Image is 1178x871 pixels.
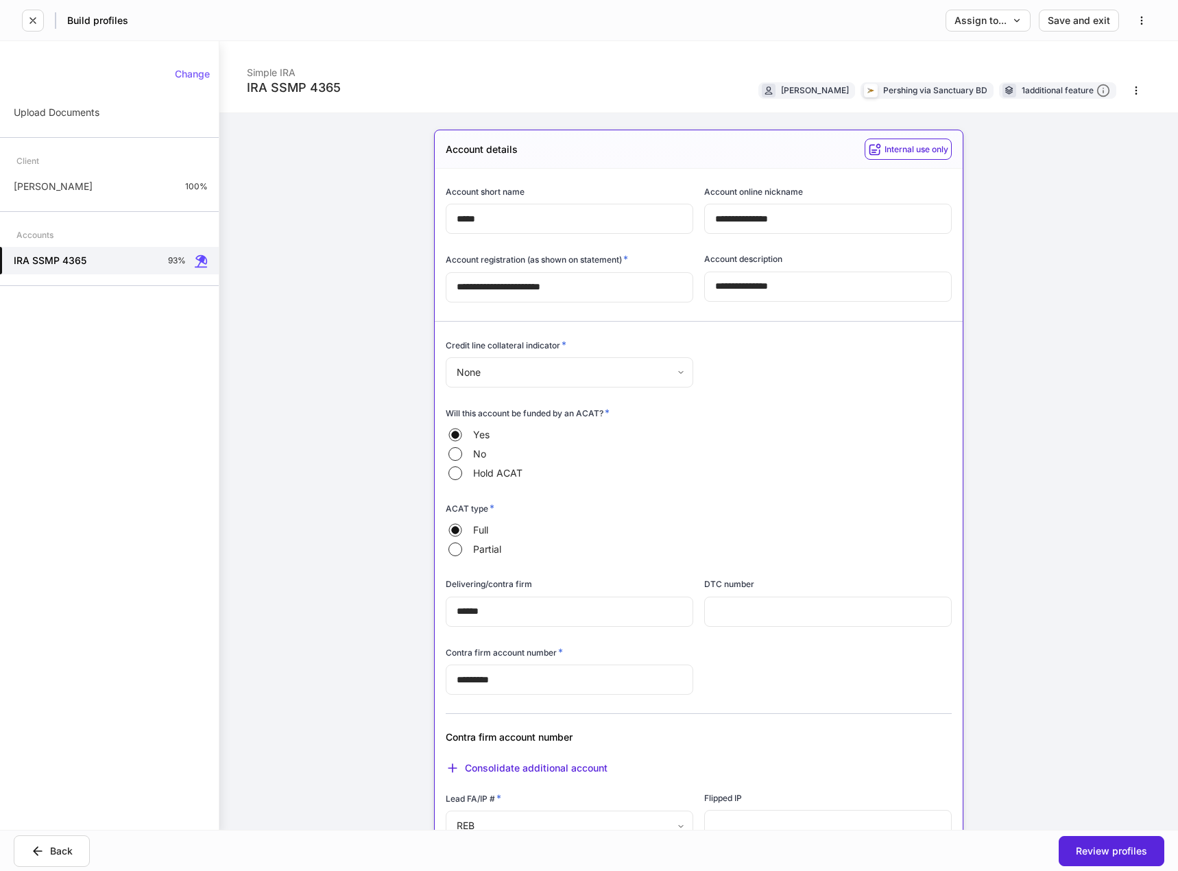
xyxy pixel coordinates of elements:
div: Save and exit [1048,16,1110,25]
span: Hold ACAT [473,466,522,480]
div: Simple IRA [247,58,341,80]
h6: Flipped IP [704,791,742,804]
button: Change [166,63,219,85]
div: Contra firm account number [446,730,780,744]
div: Assign to... [954,16,1022,25]
button: Save and exit [1039,10,1119,32]
h6: DTC number [704,577,754,590]
h6: Account online nickname [704,185,803,198]
h5: IRA SSMP 4365 [14,254,86,267]
h6: Account registration (as shown on statement) [446,252,628,266]
p: [PERSON_NAME] [14,180,93,193]
p: 100% [185,181,208,192]
div: None [446,357,693,387]
span: Yes [473,428,490,442]
div: [PERSON_NAME] [781,84,849,97]
span: Partial [473,542,501,556]
h6: Will this account be funded by an ACAT? [446,406,610,420]
h6: Account description [704,252,782,265]
div: Review profiles [1076,846,1147,856]
h5: Build profiles [67,14,128,27]
h6: Account short name [446,185,525,198]
button: Assign to... [946,10,1031,32]
div: Back [31,844,73,858]
p: Upload Documents [14,106,99,119]
button: Review profiles [1059,836,1164,866]
button: Consolidate additional account [446,761,608,775]
h6: Contra firm account number [446,645,563,659]
div: Pershing via Sanctuary BD [883,84,987,97]
p: 93% [168,255,186,266]
div: IRA SSMP 4365 [247,80,341,96]
div: REB [446,811,693,841]
h6: Lead FA/IP # [446,791,501,805]
span: Full [473,523,488,537]
h6: ACAT type [446,501,494,515]
h6: Internal use only [885,143,948,156]
span: No [473,447,486,461]
div: 1 additional feature [1022,84,1110,98]
div: Accounts [16,223,53,247]
h5: Account details [446,143,518,156]
div: Client [16,149,39,173]
h6: Delivering/contra firm [446,577,532,590]
div: Change [175,69,210,79]
h6: Credit line collateral indicator [446,338,566,352]
button: Back [14,835,90,867]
